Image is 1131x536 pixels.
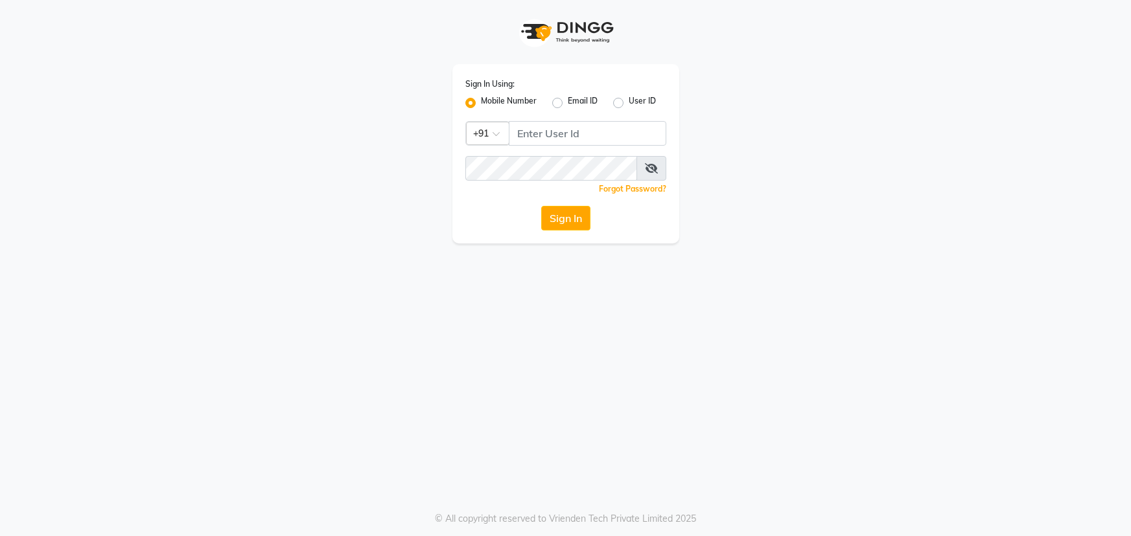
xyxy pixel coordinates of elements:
[541,206,590,230] button: Sign In
[599,184,666,194] a: Forgot Password?
[465,78,515,90] label: Sign In Using:
[465,156,637,181] input: Username
[509,121,666,146] input: Username
[568,95,598,111] label: Email ID
[514,13,618,51] img: logo1.svg
[629,95,656,111] label: User ID
[481,95,537,111] label: Mobile Number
